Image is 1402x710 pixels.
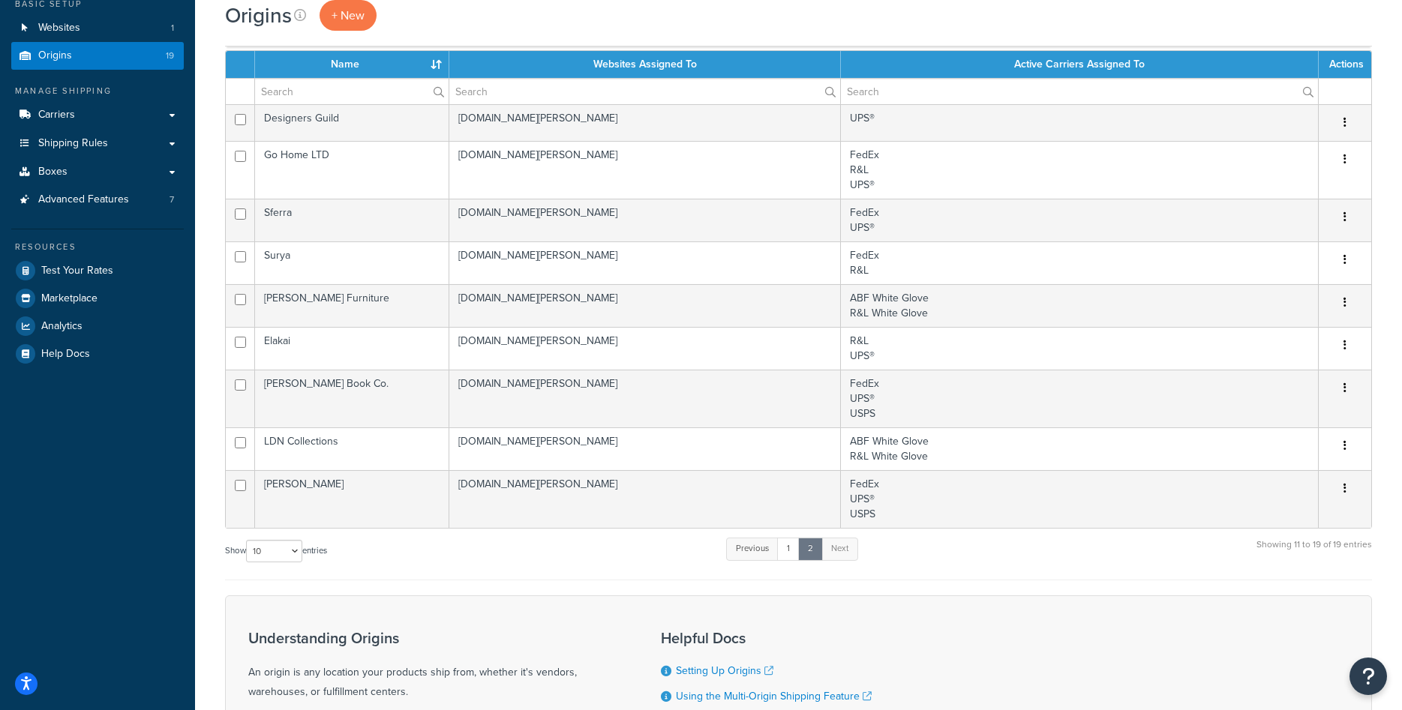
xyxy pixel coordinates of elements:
[255,470,449,528] td: [PERSON_NAME]
[38,22,80,34] span: Websites
[255,51,449,78] th: Name : activate to sort column ascending
[661,630,875,646] h3: Helpful Docs
[255,427,449,470] td: LDN Collections
[11,186,184,214] a: Advanced Features 7
[225,1,292,30] h1: Origins
[841,327,1319,370] td: R&L UPS®
[255,327,449,370] td: Elakai
[841,427,1319,470] td: ABF White Glove R&L White Glove
[11,42,184,70] li: Origins
[11,85,184,97] div: Manage Shipping
[41,320,83,333] span: Analytics
[821,538,858,560] a: Next
[449,327,841,370] td: [DOMAIN_NAME][PERSON_NAME]
[841,284,1319,327] td: ABF White Glove R&L White Glove
[255,284,449,327] td: [PERSON_NAME] Furniture
[38,193,129,206] span: Advanced Features
[841,104,1319,141] td: UPS®
[449,79,840,104] input: Search
[41,265,113,277] span: Test Your Rates
[171,22,174,34] span: 1
[449,470,841,528] td: [DOMAIN_NAME][PERSON_NAME]
[38,166,68,178] span: Boxes
[11,257,184,284] a: Test Your Rates
[255,79,449,104] input: Search
[449,199,841,241] td: [DOMAIN_NAME][PERSON_NAME]
[38,109,75,121] span: Carriers
[11,340,184,367] a: Help Docs
[1256,536,1372,568] div: Showing 11 to 19 of 19 entries
[11,130,184,157] a: Shipping Rules
[255,141,449,199] td: Go Home LTD
[41,348,90,361] span: Help Docs
[255,199,449,241] td: Sferra
[11,186,184,214] li: Advanced Features
[449,104,841,141] td: [DOMAIN_NAME][PERSON_NAME]
[841,51,1319,78] th: Active Carriers Assigned To
[841,370,1319,427] td: FedEx UPS® USPS
[166,49,174,62] span: 19
[332,7,365,24] span: + New
[841,141,1319,199] td: FedEx R&L UPS®
[449,427,841,470] td: [DOMAIN_NAME][PERSON_NAME]
[11,285,184,312] a: Marketplace
[41,292,98,305] span: Marketplace
[841,79,1318,104] input: Search
[38,137,108,150] span: Shipping Rules
[449,141,841,199] td: [DOMAIN_NAME][PERSON_NAME]
[777,538,800,560] a: 1
[170,193,174,206] span: 7
[248,630,623,646] h3: Understanding Origins
[676,688,872,704] a: Using the Multi-Origin Shipping Feature
[726,538,779,560] a: Previous
[11,241,184,253] div: Resources
[449,370,841,427] td: [DOMAIN_NAME][PERSON_NAME]
[11,158,184,186] a: Boxes
[248,630,623,702] div: An origin is any location your products ship from, whether it's vendors, warehouses, or fulfillme...
[11,14,184,42] a: Websites 1
[449,284,841,327] td: [DOMAIN_NAME][PERSON_NAME]
[1319,51,1371,78] th: Actions
[11,14,184,42] li: Websites
[255,241,449,284] td: Surya
[11,313,184,340] a: Analytics
[1349,658,1387,695] button: Open Resource Center
[676,663,773,679] a: Setting Up Origins
[449,241,841,284] td: [DOMAIN_NAME][PERSON_NAME]
[841,470,1319,528] td: FedEx UPS® USPS
[798,538,823,560] a: 2
[841,241,1319,284] td: FedEx R&L
[246,540,302,562] select: Showentries
[841,199,1319,241] td: FedEx UPS®
[449,51,841,78] th: Websites Assigned To
[255,104,449,141] td: Designers Guild
[38,49,72,62] span: Origins
[11,42,184,70] a: Origins 19
[255,370,449,427] td: [PERSON_NAME] Book Co.
[225,540,327,562] label: Show entries
[11,101,184,129] a: Carriers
